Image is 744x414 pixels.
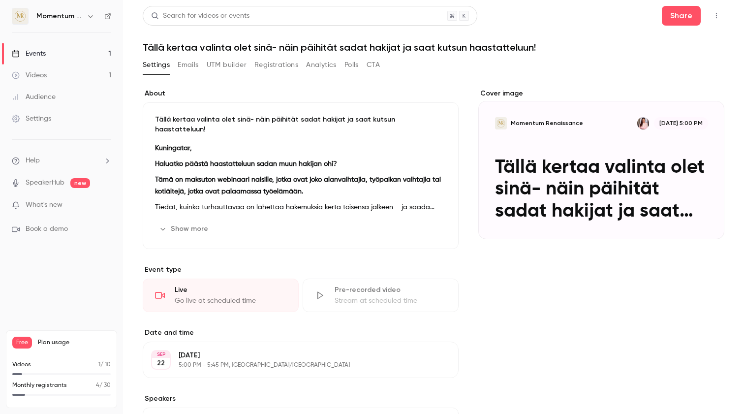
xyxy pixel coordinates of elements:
[207,57,247,73] button: UTM builder
[96,382,99,388] span: 4
[335,296,446,306] div: Stream at scheduled time
[152,351,170,358] div: SEP
[254,57,298,73] button: Registrations
[151,11,249,21] div: Search for videos or events
[12,360,31,369] p: Videos
[12,8,28,24] img: Momentum Renaissance
[335,285,446,295] div: Pre-recorded video
[155,176,441,195] strong: Tämä on maksuton webinaari naisille, jotka ovat joko alanvaihtajia, työpaikan vaihtajia tai kotiä...
[478,89,724,239] section: Cover image
[99,201,111,210] iframe: Noticeable Trigger
[26,224,68,234] span: Book a demo
[155,115,446,134] p: Tällä kertaa valinta olet sinä- näin päihität sadat hakijat ja saat kutsun haastatteluun!
[38,339,111,347] span: Plan usage
[367,57,380,73] button: CTA
[12,381,67,390] p: Monthly registrants
[26,178,64,188] a: SpeakerHub
[306,57,337,73] button: Analytics
[157,358,165,368] p: 22
[175,285,286,295] div: Live
[179,350,406,360] p: [DATE]
[303,279,459,312] div: Pre-recorded videoStream at scheduled time
[178,57,198,73] button: Emails
[143,328,459,338] label: Date and time
[143,394,459,404] label: Speakers
[175,296,286,306] div: Go live at scheduled time
[179,361,406,369] p: 5:00 PM - 5:45 PM, [GEOGRAPHIC_DATA]/[GEOGRAPHIC_DATA]
[98,362,100,368] span: 1
[143,279,299,312] div: LiveGo live at scheduled time
[12,337,32,349] span: Free
[143,265,459,275] p: Event type
[143,57,170,73] button: Settings
[344,57,359,73] button: Polls
[143,41,724,53] h1: Tällä kertaa valinta olet sinä- näin päihität sadat hakijat ja saat kutsun haastatteluun!
[12,70,47,80] div: Videos
[155,160,337,167] strong: Haluatko päästä haastatteluun sadan muun hakijan ohi?
[98,360,111,369] p: / 10
[26,200,62,210] span: What's new
[155,201,446,213] p: Tiedät, kuinka turhauttavaa on lähettää hakemuksia kerta toisensa jälkeen – ja saada korkeintaan ...
[96,381,111,390] p: / 30
[662,6,701,26] button: Share
[12,92,56,102] div: Audience
[155,145,192,152] strong: Kuningatar,
[12,156,111,166] li: help-dropdown-opener
[478,89,724,98] label: Cover image
[155,221,214,237] button: Show more
[36,11,83,21] h6: Momentum Renaissance
[12,114,51,124] div: Settings
[143,89,459,98] label: About
[12,49,46,59] div: Events
[26,156,40,166] span: Help
[70,178,90,188] span: new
